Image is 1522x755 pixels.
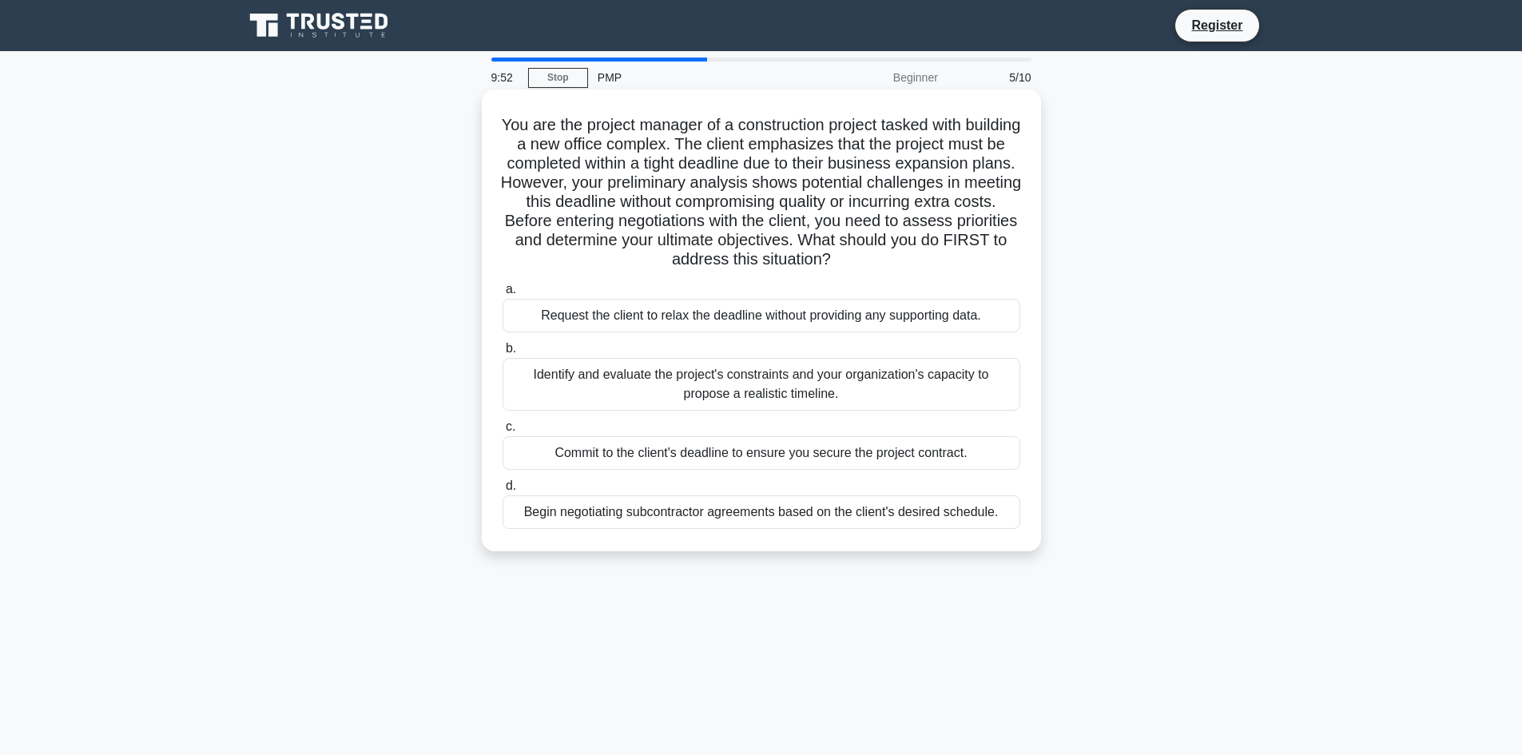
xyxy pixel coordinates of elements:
[506,419,515,433] span: c.
[482,62,528,93] div: 9:52
[503,299,1020,332] div: Request the client to relax the deadline without providing any supporting data.
[588,62,808,93] div: PMP
[808,62,948,93] div: Beginner
[528,68,588,88] a: Stop
[1182,15,1252,35] a: Register
[506,282,516,296] span: a.
[503,436,1020,470] div: Commit to the client's deadline to ensure you secure the project contract.
[503,495,1020,529] div: Begin negotiating subcontractor agreements based on the client's desired schedule.
[506,341,516,355] span: b.
[506,479,516,492] span: d.
[501,115,1022,270] h5: You are the project manager of a construction project tasked with building a new office complex. ...
[503,358,1020,411] div: Identify and evaluate the project's constraints and your organization's capacity to propose a rea...
[948,62,1041,93] div: 5/10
